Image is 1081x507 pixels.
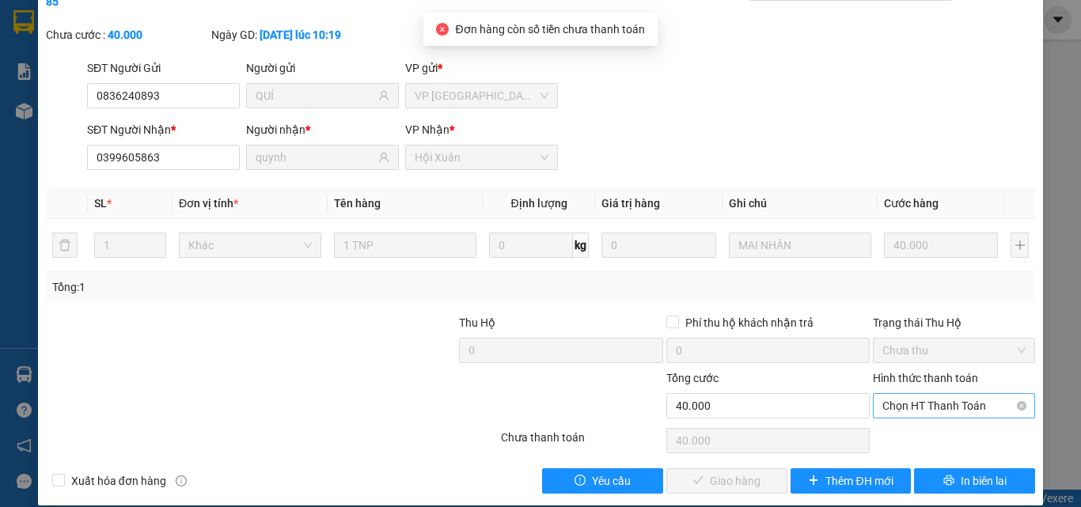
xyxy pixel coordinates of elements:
[87,121,240,138] div: SĐT Người Nhận
[108,28,142,41] b: 40.000
[455,23,644,36] span: Đơn hàng còn số tiền chưa thanh toán
[499,429,665,456] div: Chưa thanh toán
[873,314,1035,331] div: Trạng thái Thu Hộ
[405,123,449,136] span: VP Nhận
[334,233,476,258] input: VD: Bàn, Ghế
[601,233,715,258] input: 0
[542,468,663,494] button: exclamation-circleYêu cầu
[666,468,787,494] button: checkGiao hàng
[723,188,878,219] th: Ghi chú
[884,197,939,210] span: Cước hàng
[882,394,1026,418] span: Chọn HT Thanh Toán
[884,233,998,258] input: 0
[405,59,558,77] div: VP gửi
[65,472,173,490] span: Xuất hóa đơn hàng
[415,84,548,108] span: VP Sài Gòn
[873,372,978,384] label: Hình thức thanh toán
[1017,401,1026,411] span: close-circle
[943,475,954,487] span: printer
[1011,233,1029,258] button: plus
[882,339,1026,362] span: Chưa thu
[592,472,631,490] span: Yêu cầu
[573,233,589,258] span: kg
[176,475,187,486] span: info-circle
[961,472,1007,490] span: In biên lai
[436,23,449,36] span: close-circle
[87,59,240,77] div: SĐT Người Gửi
[52,233,78,258] button: delete
[246,121,399,138] div: Người nhận
[808,475,819,487] span: plus
[791,468,912,494] button: plusThêm ĐH mới
[378,152,389,163] span: user
[459,316,495,329] span: Thu Hộ
[914,468,1035,494] button: printerIn biên lai
[378,90,389,101] span: user
[679,314,820,331] span: Phí thu hộ khách nhận trả
[260,28,341,41] b: [DATE] lúc 10:19
[179,197,238,210] span: Đơn vị tính
[825,472,893,490] span: Thêm ĐH mới
[246,59,399,77] div: Người gửi
[666,372,719,384] span: Tổng cước
[601,197,660,210] span: Giá trị hàng
[510,197,567,210] span: Định lượng
[256,87,375,104] input: Tên người gửi
[188,233,312,257] span: Khác
[334,197,381,210] span: Tên hàng
[729,233,871,258] input: Ghi Chú
[46,26,208,44] div: Chưa cước :
[256,149,375,166] input: Tên người nhận
[94,197,107,210] span: SL
[575,475,586,487] span: exclamation-circle
[52,278,419,296] div: Tổng: 1
[211,26,374,44] div: Ngày GD:
[415,146,548,169] span: Hội Xuân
